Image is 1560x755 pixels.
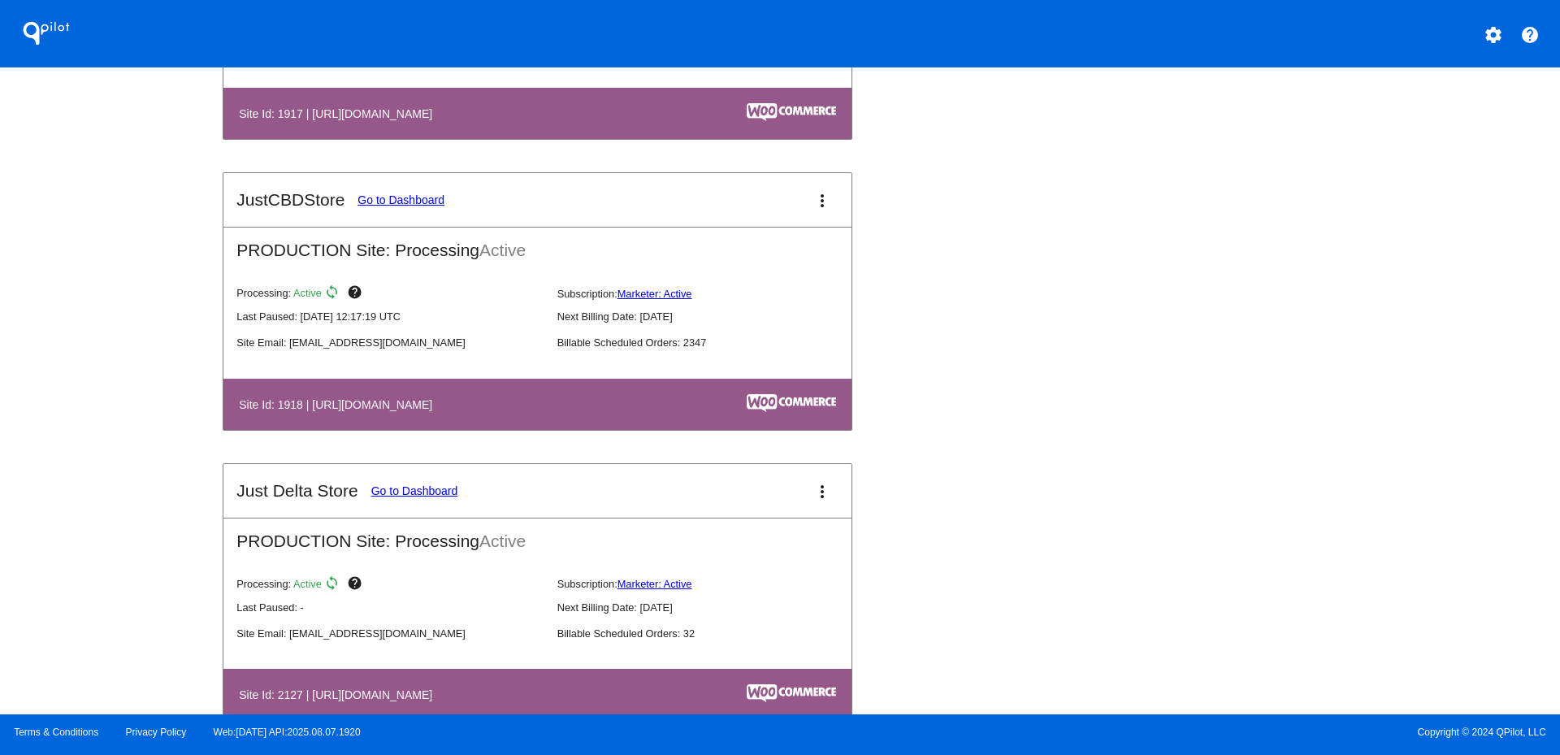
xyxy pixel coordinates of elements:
[239,107,440,120] h4: Site Id: 1917 | [URL][DOMAIN_NAME]
[812,482,832,501] mat-icon: more_vert
[479,532,526,550] span: Active
[223,228,851,260] h2: PRODUCTION Site: Processing
[1484,25,1503,45] mat-icon: settings
[236,336,544,349] p: Site Email: [EMAIL_ADDRESS][DOMAIN_NAME]
[214,727,361,738] a: Web:[DATE] API:2025.08.07.1920
[1520,25,1540,45] mat-icon: help
[357,193,444,206] a: Go to Dashboard
[236,481,357,501] h2: Just Delta Store
[557,627,864,640] p: Billable Scheduled Orders: 32
[347,575,366,595] mat-icon: help
[293,578,322,590] span: Active
[293,288,322,300] span: Active
[126,727,187,738] a: Privacy Policy
[557,310,864,323] p: Next Billing Date: [DATE]
[557,578,864,590] p: Subscription:
[557,336,864,349] p: Billable Scheduled Orders: 2347
[812,191,832,210] mat-icon: more_vert
[371,484,458,497] a: Go to Dashboard
[223,519,851,551] h2: PRODUCTION Site: Processing
[324,284,344,304] mat-icon: sync
[794,727,1546,738] span: Copyright © 2024 QPilot, LLC
[236,627,544,640] p: Site Email: [EMAIL_ADDRESS][DOMAIN_NAME]
[347,284,366,304] mat-icon: help
[747,394,836,412] img: c53aa0e5-ae75-48aa-9bee-956650975ee5
[236,601,544,614] p: Last Paused: -
[236,575,544,595] p: Processing:
[557,601,864,614] p: Next Billing Date: [DATE]
[747,684,836,702] img: c53aa0e5-ae75-48aa-9bee-956650975ee5
[14,17,79,50] h1: QPilot
[236,190,344,210] h2: JustCBDStore
[479,241,526,259] span: Active
[236,310,544,323] p: Last Paused: [DATE] 12:17:19 UTC
[239,398,440,411] h4: Site Id: 1918 | [URL][DOMAIN_NAME]
[324,575,344,595] mat-icon: sync
[236,284,544,304] p: Processing:
[14,727,98,738] a: Terms & Conditions
[617,288,692,300] a: Marketer: Active
[747,103,836,121] img: c53aa0e5-ae75-48aa-9bee-956650975ee5
[617,578,692,590] a: Marketer: Active
[239,688,440,701] h4: Site Id: 2127 | [URL][DOMAIN_NAME]
[557,288,864,300] p: Subscription:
